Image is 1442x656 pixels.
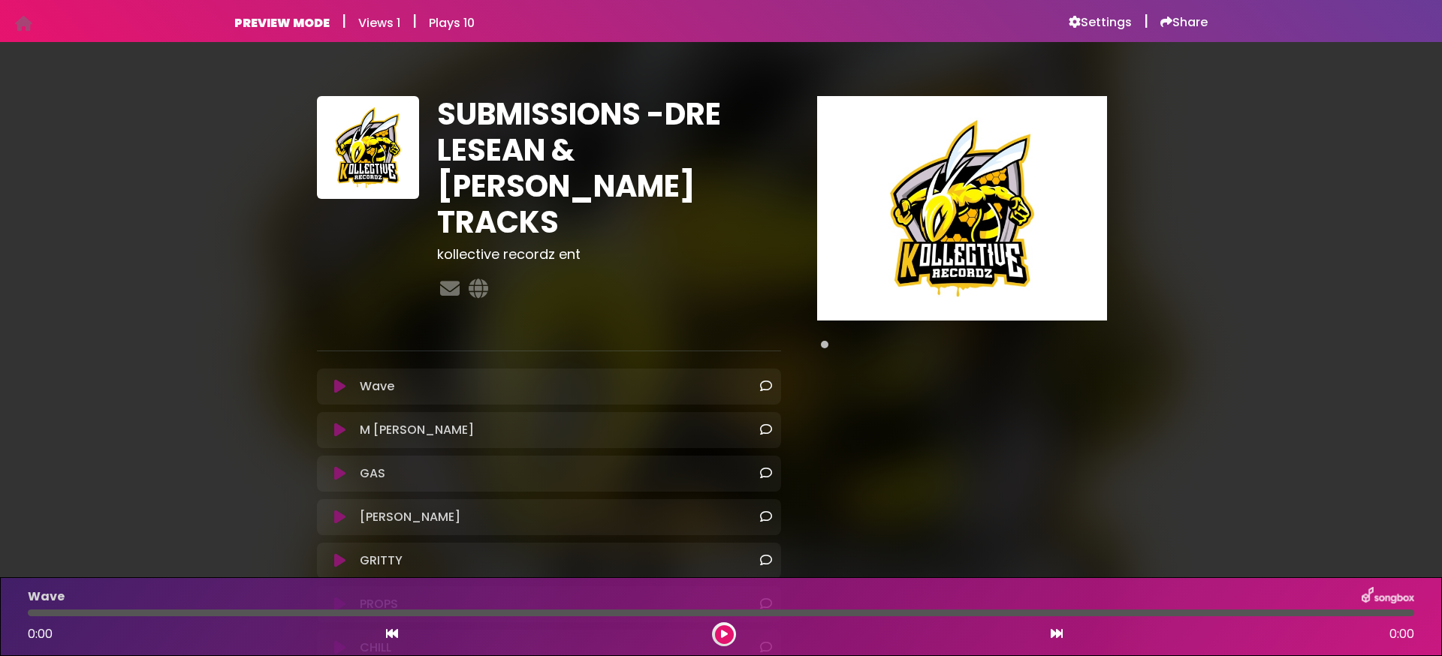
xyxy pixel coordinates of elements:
[1144,12,1148,30] h5: |
[1160,15,1208,30] a: Share
[360,508,460,526] p: [PERSON_NAME]
[1389,625,1414,643] span: 0:00
[28,625,53,642] span: 0:00
[360,378,394,396] p: Wave
[317,96,419,198] img: GUNWSRGhRCaYHykjiXYu
[28,588,65,606] p: Wave
[437,96,780,240] h1: SUBMISSIONS -DRE LESEAN & [PERSON_NAME] TRACKS
[360,465,385,483] p: GAS
[342,12,346,30] h5: |
[360,552,403,570] p: GRITTY
[360,421,474,439] p: M [PERSON_NAME]
[817,96,1107,320] img: Main Media
[358,16,400,30] h6: Views 1
[234,16,330,30] h6: PREVIEW MODE
[1362,587,1414,606] img: songbox-logo-white.png
[437,246,780,263] h3: kollective recordz ent
[1069,15,1132,30] a: Settings
[412,12,417,30] h5: |
[429,16,475,30] h6: Plays 10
